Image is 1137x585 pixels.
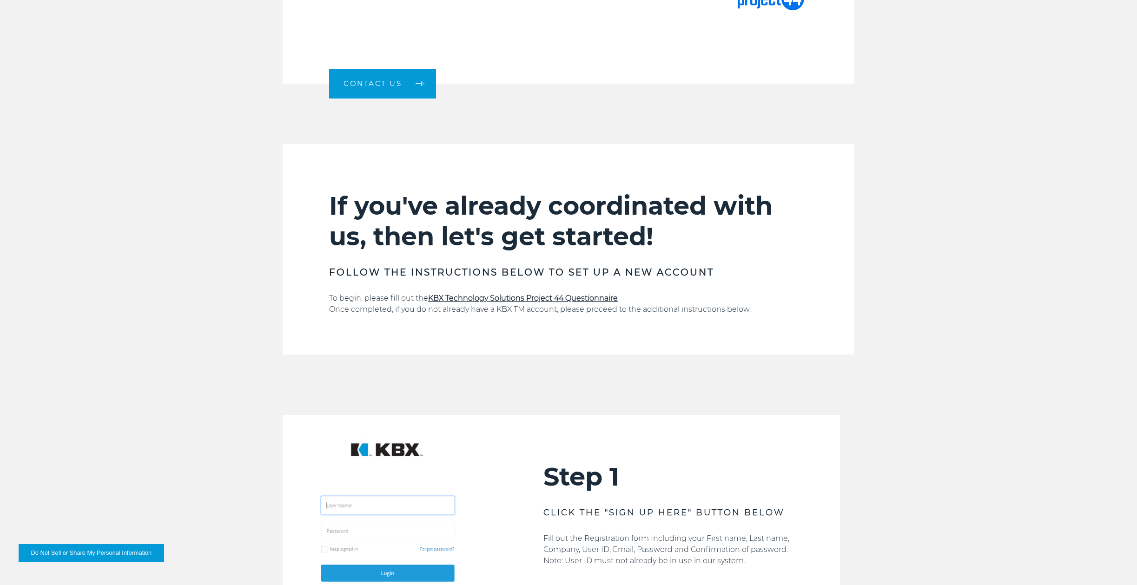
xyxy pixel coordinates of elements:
p: To begin, please fill out the [329,293,808,304]
p: Fill out the Registration form Including your First name, Last name, Company, User ID, Email, Pas... [543,533,793,566]
p: Once completed, if you do not already have a KBX TM account, please proceed to the additional ins... [329,304,808,315]
h3: CLICK THE "SIGN UP HERE" BUTTON BELOW [543,506,793,519]
button: Do Not Sell or Share My Personal Information [19,544,164,562]
h3: Follow the instructions below to set up a new account [329,266,808,279]
a: Contact Us arrow arrow [329,69,436,99]
h2: Step 1 [543,461,793,492]
h2: If you've already coordinated with us, then let's get started! [329,191,808,252]
span: Contact Us [344,80,402,87]
a: KBX Technology Solutions Project 44 Questionnaire [428,294,618,302]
